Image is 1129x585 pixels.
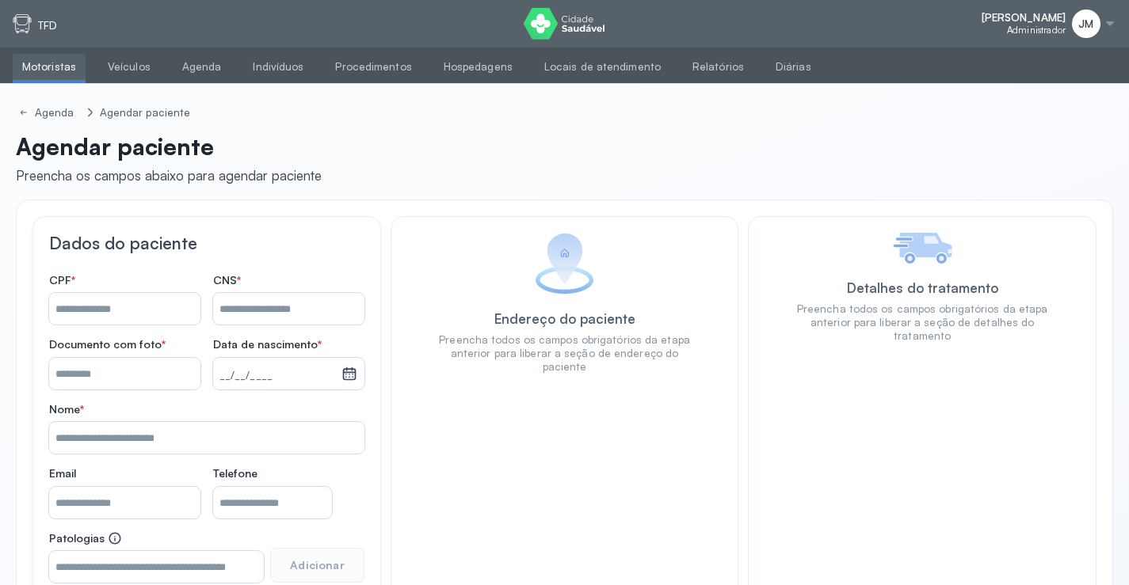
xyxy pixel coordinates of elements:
span: Documento com foto [49,337,166,351]
a: Motoristas [13,54,86,80]
p: TFD [38,19,57,32]
span: Email [49,466,76,481]
a: Procedimentos [326,54,421,80]
a: Diárias [766,54,821,80]
a: Veículos [98,54,160,80]
span: Nome [49,402,84,416]
span: Patologias [49,531,122,545]
h3: Dados do paciente [49,233,364,253]
a: Agenda [173,54,231,80]
div: Endereço do paciente [494,310,635,327]
a: Relatórios [683,54,753,80]
span: CPF [49,273,75,287]
div: Preencha todos os campos obrigatórios da etapa anterior para liberar a seção de endereço do paciente [439,333,691,374]
span: Telefone [213,466,257,481]
div: Agenda [35,106,78,120]
span: CNS [213,273,241,287]
a: Agendar paciente [97,103,194,123]
span: Administrador [1007,25,1066,36]
button: Adicionar [270,548,364,583]
small: __/__/____ [219,368,335,384]
span: Data de nascimento [213,337,322,351]
a: Indivíduos [243,54,313,80]
div: Detalhes do tratamento [847,279,998,296]
p: Agendar paciente [16,132,322,161]
span: [PERSON_NAME] [982,11,1066,25]
a: Hospedagens [434,54,522,80]
div: Agendar paciente [100,106,191,120]
div: Preencha os campos abaixo para agendar paciente [16,167,322,184]
img: Imagem de Detalhes do tratamento [893,233,952,264]
img: logo do Cidade Saudável [524,8,605,40]
img: tfd.svg [13,14,32,33]
a: Agenda [16,103,81,123]
div: Preencha todos os campos obrigatórios da etapa anterior para liberar a seção de detalhes do trata... [796,302,1048,343]
img: Imagem de Endereço do paciente [535,233,594,294]
span: JM [1078,17,1093,31]
a: Locais de atendimento [535,54,670,80]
